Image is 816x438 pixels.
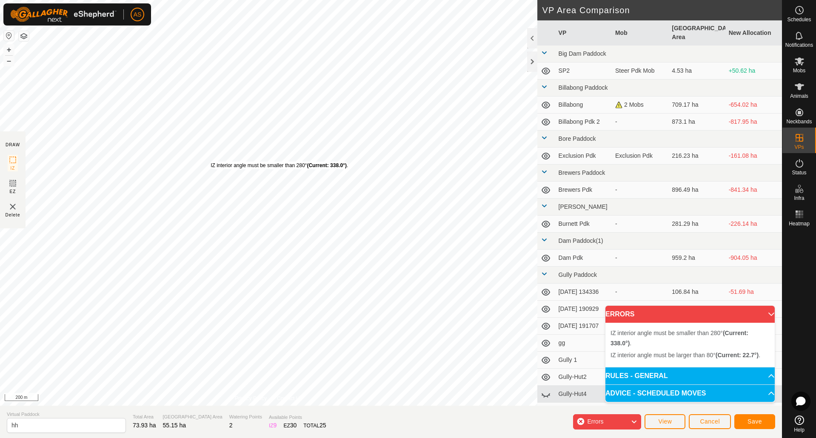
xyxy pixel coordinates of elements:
[716,352,759,358] b: (Current: 22.7°)
[134,10,142,19] span: AS
[307,162,347,168] b: (Current: 338.0°)
[794,145,804,150] span: VPs
[555,182,612,199] td: Brewers Pdk
[211,162,348,169] div: IZ interior angle must be smaller than 280° .
[555,216,612,233] td: Burnett Pdk
[725,97,782,114] td: -654.02 ha
[133,422,156,429] span: 73.93 ha
[605,385,775,402] p-accordion-header: ADVICE - SCHEDULED MOVES
[587,418,603,425] span: Errors
[605,367,775,384] p-accordion-header: RULES - GENERAL
[555,335,612,352] td: gg
[725,114,782,131] td: -817.95 ha
[668,63,725,80] td: 4.53 ha
[555,403,612,420] td: Igloo
[725,250,782,267] td: -904.05 ha
[615,287,665,296] div: -
[615,151,665,160] div: Exclusion Pdk
[559,237,603,244] span: Dam Paddock(1)
[133,413,156,421] span: Total Area
[277,395,302,402] a: Contact Us
[612,20,668,46] th: Mob
[725,182,782,199] td: -841.34 ha
[555,284,612,301] td: [DATE] 134336
[163,422,186,429] span: 55.15 ha
[229,422,233,429] span: 2
[725,63,782,80] td: +50.62 ha
[11,165,15,171] span: IZ
[794,196,804,201] span: Infra
[320,422,326,429] span: 25
[611,330,748,347] span: IZ interior angle must be smaller than 280° .
[611,352,760,358] span: IZ interior angle must be larger than 80° .
[269,414,326,421] span: Available Points
[163,413,223,421] span: [GEOGRAPHIC_DATA] Area
[605,311,634,318] span: ERRORS
[555,386,612,403] td: Gully-Hut4
[605,323,775,367] p-accordion-content: ERRORS
[6,212,20,218] span: Delete
[19,31,29,41] button: Map Layers
[790,94,808,99] span: Animals
[605,373,668,379] span: RULES - GENERAL
[615,100,665,109] div: 2 Mobs
[555,114,612,131] td: Billabong Pdk 2
[559,50,606,57] span: Big Dam Paddock
[794,427,805,432] span: Help
[689,414,731,429] button: Cancel
[555,352,612,369] td: Gully 1
[235,395,267,402] a: Privacy Policy
[782,412,816,436] a: Help
[559,271,597,278] span: Gully Paddock
[4,31,14,41] button: Reset Map
[725,284,782,301] td: -51.69 ha
[274,422,277,429] span: 9
[555,20,612,46] th: VP
[725,301,782,318] td: -67.29 ha
[4,56,14,66] button: –
[559,135,596,142] span: Bore Paddock
[668,20,725,46] th: [GEOGRAPHIC_DATA] Area
[269,421,277,430] div: IZ
[303,421,326,430] div: TOTAL
[7,411,126,418] span: Virtual Paddock
[615,66,665,75] div: Steer Pdk Mob
[615,304,665,313] div: -
[229,413,262,421] span: Watering Points
[668,97,725,114] td: 709.17 ha
[605,306,775,323] p-accordion-header: ERRORS
[555,97,612,114] td: Billabong
[542,5,782,15] h2: VP Area Comparison
[789,221,810,226] span: Heatmap
[725,148,782,165] td: -161.08 ha
[748,418,762,425] span: Save
[700,418,720,425] span: Cancel
[615,219,665,228] div: -
[668,250,725,267] td: 959.2 ha
[668,114,725,131] td: 873.1 ha
[559,169,605,176] span: Brewers Paddock
[615,185,665,194] div: -
[555,318,612,335] td: [DATE] 191707
[668,148,725,165] td: 216.23 ha
[555,148,612,165] td: Exclusion Pdk
[4,45,14,55] button: +
[290,422,297,429] span: 30
[283,421,297,430] div: EZ
[8,202,18,212] img: VP
[668,301,725,318] td: 122.44 ha
[668,216,725,233] td: 281.29 ha
[734,414,775,429] button: Save
[793,68,805,73] span: Mobs
[645,414,685,429] button: View
[787,17,811,22] span: Schedules
[555,301,612,318] td: [DATE] 190929
[786,119,812,124] span: Neckbands
[668,182,725,199] td: 896.49 ha
[792,170,806,175] span: Status
[668,284,725,301] td: 106.84 ha
[559,84,608,91] span: Billabong Paddock
[555,250,612,267] td: Dam Pdk
[10,7,117,22] img: Gallagher Logo
[725,20,782,46] th: New Allocation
